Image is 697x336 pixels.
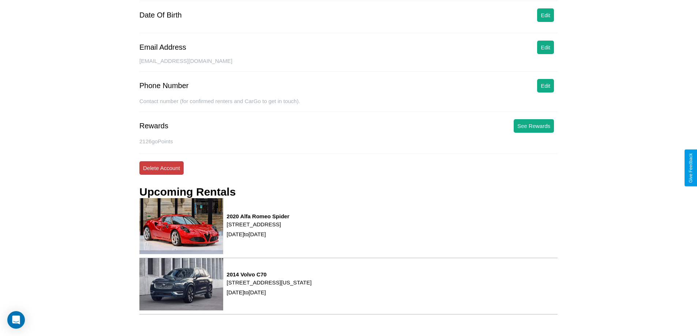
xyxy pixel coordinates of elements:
div: Open Intercom Messenger [7,311,25,329]
h3: 2014 Volvo C70 [227,271,312,278]
p: [DATE] to [DATE] [227,287,312,297]
div: [EMAIL_ADDRESS][DOMAIN_NAME] [139,58,558,72]
div: Give Feedback [688,153,693,183]
button: Delete Account [139,161,184,175]
p: [DATE] to [DATE] [227,229,289,239]
button: See Rewards [514,119,554,133]
h3: 2020 Alfa Romeo Spider [227,213,289,219]
img: rental [139,258,223,310]
div: Rewards [139,122,168,130]
div: Date Of Birth [139,11,182,19]
p: 2126 goPoints [139,136,558,146]
p: [STREET_ADDRESS][US_STATE] [227,278,312,287]
h3: Upcoming Rentals [139,186,236,198]
div: Phone Number [139,82,189,90]
button: Edit [537,41,554,54]
p: [STREET_ADDRESS] [227,219,289,229]
button: Edit [537,8,554,22]
img: rental [139,198,223,254]
div: Email Address [139,43,186,52]
div: Contact number (for confirmed renters and CarGo to get in touch). [139,98,558,112]
button: Edit [537,79,554,93]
